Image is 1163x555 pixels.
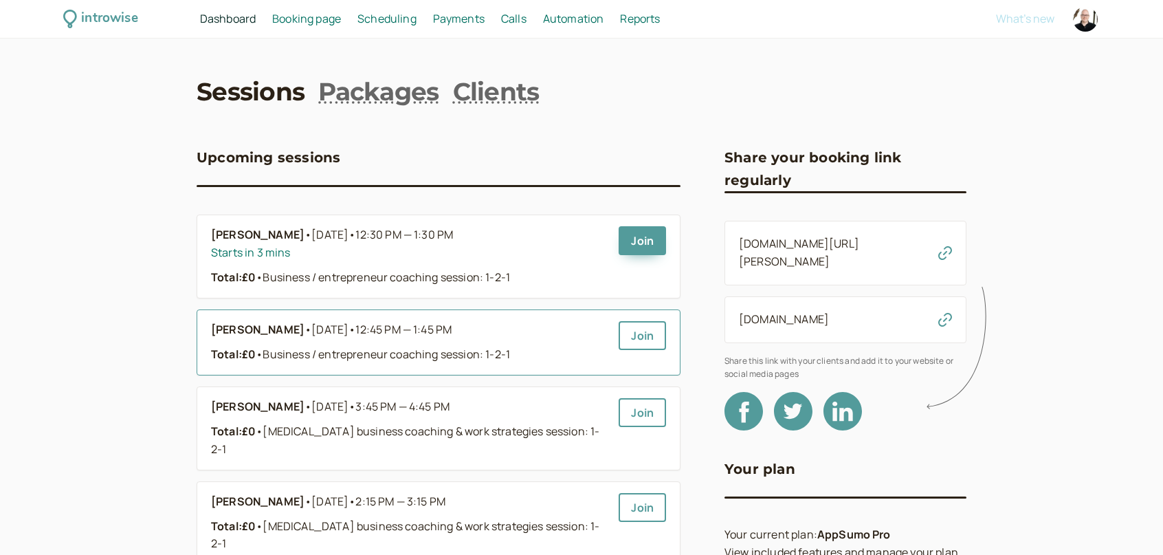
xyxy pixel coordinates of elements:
a: [PERSON_NAME]•[DATE]•2:15 PM — 3:15 PMTotal:£0•[MEDICAL_DATA] business coaching & work strategies... [211,493,608,554]
span: [MEDICAL_DATA] business coaching & work strategies session: 1-2-1 [211,519,599,552]
a: [PERSON_NAME]•[DATE]•12:45 PM — 1:45 PMTotal:£0•Business / entrepreneur coaching session: 1-2-1 [211,321,608,364]
a: Scheduling [357,10,417,28]
a: Sessions [197,74,304,109]
span: [DATE] [311,398,450,416]
a: Join [619,321,666,350]
a: [DOMAIN_NAME] [739,312,829,327]
a: Packages [318,74,439,109]
h3: Upcoming sessions [197,146,340,168]
a: Account [1071,5,1100,34]
span: • [304,493,311,511]
a: Join [619,226,666,255]
b: [PERSON_NAME] [211,321,304,339]
span: Reports [620,11,660,26]
span: • [256,347,263,362]
strong: Total: £0 [211,519,256,534]
span: [DATE] [311,493,445,511]
h3: Share your booking link regularly [724,146,966,191]
span: • [348,322,355,337]
a: introwise [63,8,138,30]
span: [DATE] [311,226,453,244]
a: Payments [433,10,485,28]
strong: Total: £0 [211,424,256,439]
span: 12:30 PM — 1:30 PM [355,227,453,242]
a: [PERSON_NAME]•[DATE]•3:45 PM — 4:45 PMTotal:£0•[MEDICAL_DATA] business coaching & work strategies... [211,398,608,459]
span: 12:45 PM — 1:45 PM [355,322,452,337]
span: • [256,424,263,439]
span: • [348,399,355,414]
span: [MEDICAL_DATA] business coaching & work strategies session: 1-2-1 [211,424,599,457]
span: Payments [433,11,485,26]
a: [DOMAIN_NAME][URL][PERSON_NAME] [739,236,859,269]
a: [PERSON_NAME]•[DATE]•12:30 PM — 1:30 PMStarts in 3 minsTotal:£0•Business / entrepreneur coaching ... [211,226,608,287]
span: Share this link with your clients and add it to your website or social media pages [724,354,966,381]
a: Calls [501,10,527,28]
span: What's new [996,11,1054,26]
span: Booking page [272,11,341,26]
span: 3:45 PM — 4:45 PM [355,399,450,414]
span: • [304,226,311,244]
a: Booking page [272,10,341,28]
span: • [256,519,263,534]
strong: Total: £0 [211,270,256,285]
a: Automation [543,10,604,28]
span: Dashboard [200,11,256,26]
span: Automation [543,11,604,26]
span: • [256,270,263,285]
span: Calls [501,11,527,26]
span: • [348,227,355,242]
strong: Total: £0 [211,347,256,362]
div: Starts in 3 mins [211,244,608,262]
h3: Your plan [724,458,795,480]
b: [PERSON_NAME] [211,398,304,416]
span: • [348,494,355,509]
span: 2:15 PM — 3:15 PM [355,494,445,509]
span: Business / entrepreneur coaching session: 1-2-1 [256,347,510,362]
b: AppSumo Pro [817,527,891,542]
div: introwise [81,8,137,30]
a: Join [619,398,666,427]
a: Clients [453,74,540,109]
iframe: Chat Widget [1094,489,1163,555]
button: What's new [996,12,1054,25]
a: Dashboard [200,10,256,28]
span: Scheduling [357,11,417,26]
a: Join [619,493,666,522]
span: [DATE] [311,321,452,339]
a: Reports [620,10,660,28]
span: • [304,398,311,416]
span: • [304,321,311,339]
span: Business / entrepreneur coaching session: 1-2-1 [256,270,510,285]
b: [PERSON_NAME] [211,226,304,244]
b: [PERSON_NAME] [211,493,304,511]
